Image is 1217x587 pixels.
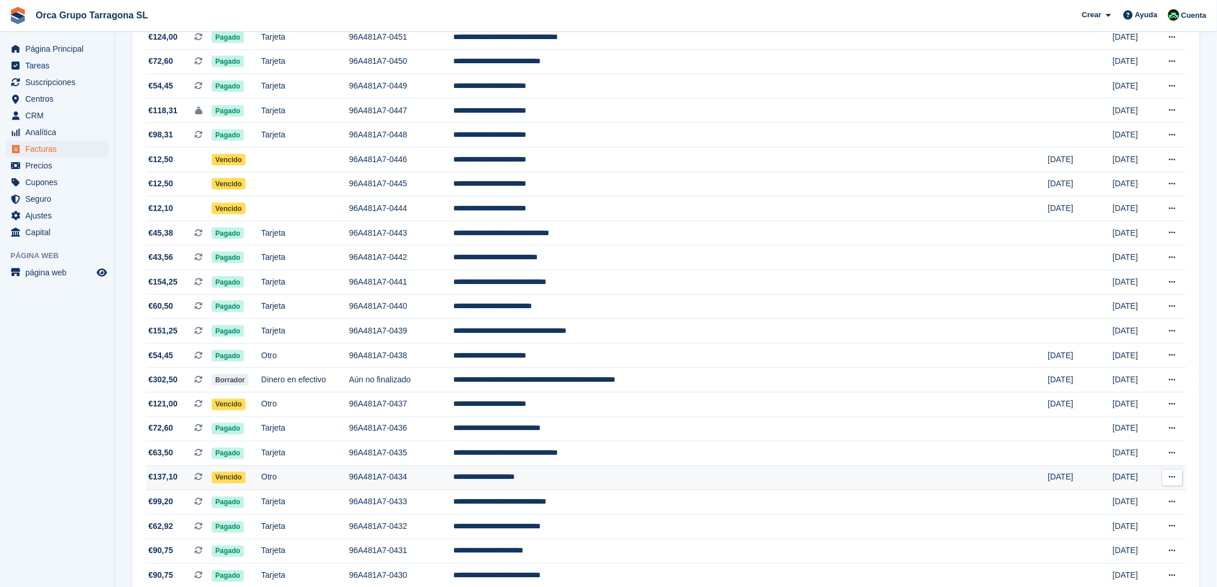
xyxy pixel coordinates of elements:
[261,25,349,50] td: Tarjeta
[148,374,178,386] span: €302,50
[212,154,245,166] span: Vencido
[148,521,173,533] span: €62,92
[212,350,243,362] span: Pagado
[148,300,173,312] span: €60,50
[6,158,109,174] a: menu
[261,319,349,344] td: Tarjeta
[148,251,173,263] span: €43,56
[261,490,349,515] td: Tarjeta
[1048,197,1112,221] td: [DATE]
[212,472,245,484] span: Vencido
[212,129,243,141] span: Pagado
[261,343,349,368] td: Otro
[1181,10,1207,21] span: Cuenta
[6,41,109,57] a: menu
[10,250,114,262] span: Página web
[349,417,453,442] td: 96A481A7-0436
[1113,25,1153,50] td: [DATE]
[1113,392,1153,417] td: [DATE]
[212,423,243,435] span: Pagado
[349,123,453,148] td: 96A481A7-0448
[1048,368,1112,393] td: [DATE]
[349,515,453,539] td: 96A481A7-0432
[212,374,248,386] span: Borrador
[261,123,349,148] td: Tarjeta
[1113,245,1153,270] td: [DATE]
[25,224,94,240] span: Capital
[261,245,349,270] td: Tarjeta
[1113,515,1153,539] td: [DATE]
[261,270,349,294] td: Tarjeta
[212,325,243,337] span: Pagado
[349,245,453,270] td: 96A481A7-0442
[212,448,243,459] span: Pagado
[1113,490,1153,515] td: [DATE]
[148,423,173,435] span: €72,60
[261,539,349,564] td: Tarjeta
[25,108,94,124] span: CRM
[349,392,453,417] td: 96A481A7-0437
[1113,49,1153,74] td: [DATE]
[148,545,173,557] span: €90,75
[1048,466,1112,490] td: [DATE]
[1113,197,1153,221] td: [DATE]
[349,319,453,344] td: 96A481A7-0439
[349,172,453,197] td: 96A481A7-0445
[261,417,349,442] td: Tarjeta
[212,399,245,410] span: Vencido
[25,264,94,281] span: página web
[349,343,453,368] td: 96A481A7-0438
[1113,147,1153,172] td: [DATE]
[6,174,109,190] a: menu
[212,546,243,557] span: Pagado
[1113,270,1153,294] td: [DATE]
[25,208,94,224] span: Ajustes
[148,178,173,190] span: €12,50
[349,442,453,466] td: 96A481A7-0435
[212,301,243,312] span: Pagado
[1048,392,1112,417] td: [DATE]
[148,570,173,582] span: €90,75
[148,350,173,362] span: €54,45
[6,124,109,140] a: menu
[6,264,109,281] a: menú
[261,221,349,245] td: Tarjeta
[349,490,453,515] td: 96A481A7-0433
[349,270,453,294] td: 96A481A7-0441
[148,325,178,337] span: €151,25
[349,25,453,50] td: 96A481A7-0451
[6,224,109,240] a: menu
[261,294,349,319] td: Tarjeta
[212,178,245,190] span: Vencido
[349,74,453,99] td: 96A481A7-0449
[261,392,349,417] td: Otro
[1113,172,1153,197] td: [DATE]
[1168,9,1180,21] img: Tania
[148,276,178,288] span: €154,25
[25,174,94,190] span: Cupones
[25,124,94,140] span: Analítica
[1048,147,1112,172] td: [DATE]
[6,208,109,224] a: menu
[1048,172,1112,197] td: [DATE]
[349,98,453,123] td: 96A481A7-0447
[25,91,94,107] span: Centros
[95,266,109,279] a: Vista previa de la tienda
[349,49,453,74] td: 96A481A7-0450
[212,203,245,214] span: Vencido
[212,277,243,288] span: Pagado
[148,129,173,141] span: €98,31
[148,496,173,508] span: €99,20
[1113,74,1153,99] td: [DATE]
[6,108,109,124] a: menu
[349,466,453,490] td: 96A481A7-0434
[349,147,453,172] td: 96A481A7-0446
[148,80,173,92] span: €54,45
[261,466,349,490] td: Otro
[349,221,453,245] td: 96A481A7-0443
[1113,417,1153,442] td: [DATE]
[1113,98,1153,123] td: [DATE]
[6,191,109,207] a: menu
[6,74,109,90] a: menu
[148,55,173,67] span: €72,60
